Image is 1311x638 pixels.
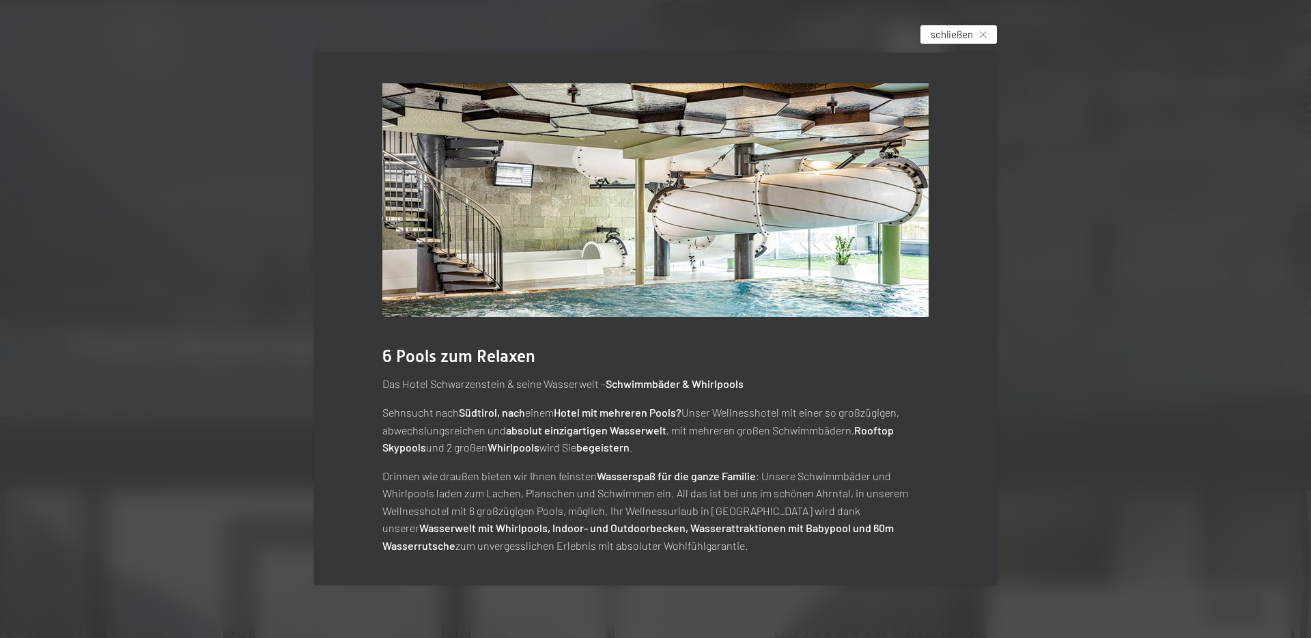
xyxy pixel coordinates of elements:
[382,467,929,555] p: Drinnen wie draußen bieten wir Ihnen feinsten : Unsere Schwimmbäder und Whirlpools laden zum Lach...
[382,404,929,456] p: Sehnsucht nach einem Unser Wellnesshotel mit einer so großzügigen, abwechslungsreichen und , mit ...
[554,406,681,419] strong: Hotel mit mehreren Pools?
[382,346,535,366] span: 6 Pools zum Relaxen
[576,441,630,454] strong: begeistern
[597,469,756,482] strong: Wasserspaß für die ganze Familie
[506,424,666,436] strong: absolut einzigartigen Wasserwelt
[606,377,744,390] strong: Schwimmbäder & Whirlpools
[931,27,973,42] span: schließen
[382,83,929,317] img: Urlaub - Schwimmbad - Sprudelbänke - Babybecken uvw.
[488,441,539,454] strong: Whirlpools
[382,375,929,393] p: Das Hotel Schwarzenstein & seine Wasserwelt –
[459,406,525,419] strong: Südtirol, nach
